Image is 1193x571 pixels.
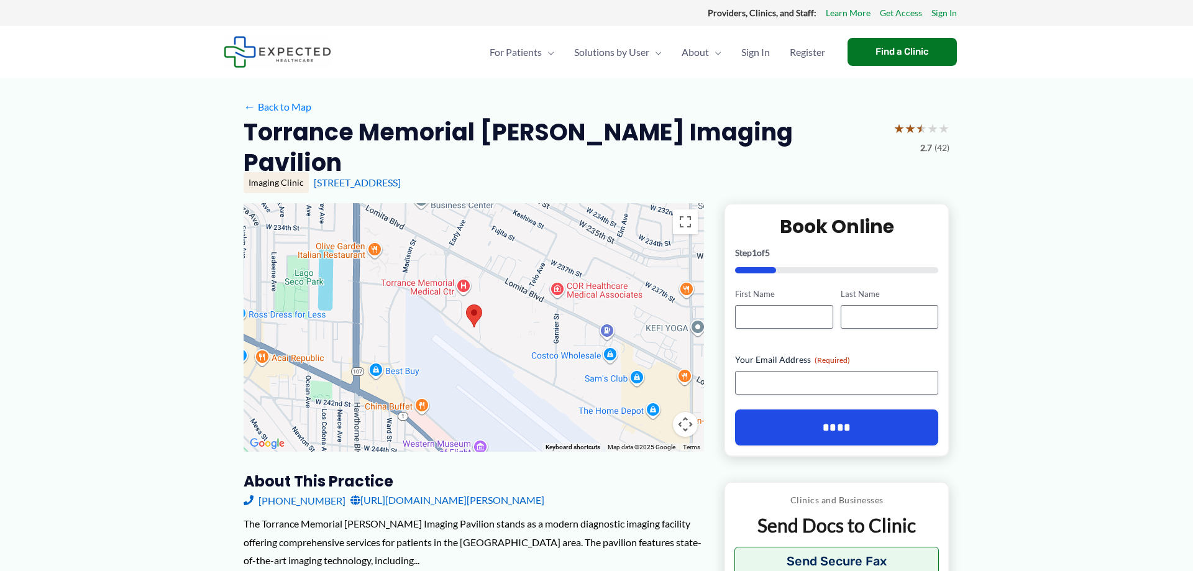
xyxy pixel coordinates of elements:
[490,30,542,74] span: For Patients
[841,288,938,300] label: Last Name
[564,30,672,74] a: Solutions by UserMenu Toggle
[709,30,721,74] span: Menu Toggle
[480,30,564,74] a: For PatientsMenu Toggle
[608,444,675,450] span: Map data ©2025 Google
[848,38,957,66] a: Find a Clinic
[673,209,698,234] button: Toggle fullscreen view
[735,288,833,300] label: First Name
[574,30,649,74] span: Solutions by User
[735,249,938,257] p: Step of
[735,354,938,366] label: Your Email Address
[244,117,884,178] h2: Torrance Memorial [PERSON_NAME] Imaging Pavilion
[780,30,835,74] a: Register
[314,176,401,188] a: [STREET_ADDRESS]
[735,214,938,239] h2: Book Online
[244,98,311,116] a: ←Back to Map
[734,513,939,537] p: Send Docs to Clinic
[765,247,770,258] span: 5
[683,444,700,450] a: Terms
[350,491,544,509] a: [URL][DOMAIN_NAME][PERSON_NAME]
[673,412,698,437] button: Map camera controls
[247,436,288,452] img: Google
[542,30,554,74] span: Menu Toggle
[708,7,816,18] strong: Providers, Clinics, and Staff:
[880,5,922,21] a: Get Access
[916,117,927,140] span: ★
[244,172,309,193] div: Imaging Clinic
[244,472,704,491] h3: About this practice
[244,101,255,112] span: ←
[741,30,770,74] span: Sign In
[672,30,731,74] a: AboutMenu Toggle
[894,117,905,140] span: ★
[935,140,949,156] span: (42)
[752,247,757,258] span: 1
[682,30,709,74] span: About
[790,30,825,74] span: Register
[920,140,932,156] span: 2.7
[731,30,780,74] a: Sign In
[905,117,916,140] span: ★
[931,5,957,21] a: Sign In
[546,443,600,452] button: Keyboard shortcuts
[244,514,704,570] div: The Torrance Memorial [PERSON_NAME] Imaging Pavilion stands as a modern diagnostic imaging facili...
[649,30,662,74] span: Menu Toggle
[938,117,949,140] span: ★
[247,436,288,452] a: Open this area in Google Maps (opens a new window)
[244,491,345,509] a: [PHONE_NUMBER]
[480,30,835,74] nav: Primary Site Navigation
[815,355,850,365] span: (Required)
[734,492,939,508] p: Clinics and Businesses
[224,36,331,68] img: Expected Healthcare Logo - side, dark font, small
[927,117,938,140] span: ★
[826,5,871,21] a: Learn More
